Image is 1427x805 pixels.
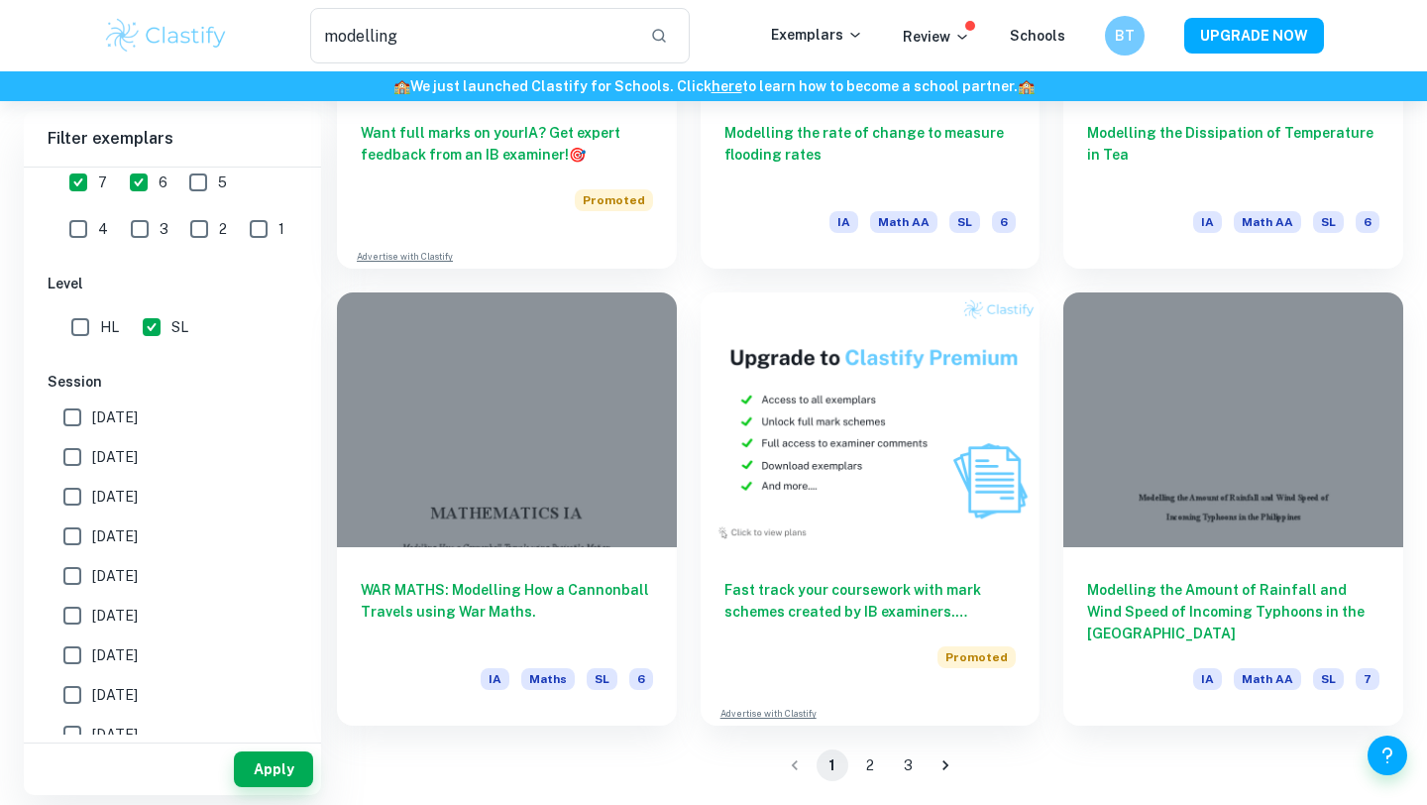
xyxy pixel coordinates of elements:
span: 🏫 [1018,78,1035,94]
a: Advertise with Clastify [720,707,817,721]
a: Schools [1010,28,1065,44]
span: IA [829,211,858,233]
span: 4 [98,218,108,240]
span: 3 [160,218,168,240]
h6: Modelling the Amount of Rainfall and Wind Speed of Incoming Typhoons in the [GEOGRAPHIC_DATA] [1087,579,1379,644]
span: 🏫 [393,78,410,94]
span: 7 [98,172,107,193]
span: [DATE] [92,565,138,587]
span: HL [100,316,119,338]
span: SL [171,316,188,338]
span: SL [949,211,980,233]
span: Maths [521,668,575,690]
img: Clastify logo [103,16,229,56]
span: 6 [992,211,1016,233]
a: WAR MATHS: Modelling How a Cannonball Travels using War Maths.IAMathsSL6 [337,292,677,726]
h6: We just launched Clastify for Schools. Click to learn how to become a school partner. [4,75,1423,97]
a: here [712,78,742,94]
span: Math AA [1234,668,1301,690]
span: Math AA [870,211,937,233]
span: SL [1313,668,1344,690]
span: [DATE] [92,605,138,627]
button: Go to next page [930,749,961,781]
span: 7 [1356,668,1379,690]
span: [DATE] [92,724,138,746]
a: Advertise with Clastify [357,250,453,264]
h6: BT [1114,25,1137,47]
button: page 1 [817,749,848,781]
span: 6 [1356,211,1379,233]
span: IA [1193,668,1222,690]
h6: WAR MATHS: Modelling How a Cannonball Travels using War Maths. [361,579,653,644]
span: [DATE] [92,644,138,666]
span: IA [1193,211,1222,233]
span: SL [587,668,617,690]
span: Promoted [937,646,1016,668]
span: 5 [218,172,227,193]
button: BT [1105,16,1145,56]
span: 1 [278,218,284,240]
h6: Session [48,371,297,393]
button: Apply [234,751,313,787]
span: [DATE] [92,525,138,547]
button: Help and Feedback [1368,736,1407,775]
span: [DATE] [92,684,138,706]
h6: Fast track your coursework with mark schemes created by IB examiners. Upgrade now [724,579,1017,623]
span: SL [1313,211,1344,233]
h6: Modelling the rate of change to measure flooding rates [724,122,1017,187]
h6: Modelling the Dissipation of Temperature in Tea [1087,122,1379,187]
h6: Filter exemplars [24,111,321,167]
span: [DATE] [92,406,138,428]
span: 🎯 [569,147,586,163]
span: 2 [219,218,227,240]
button: Go to page 3 [892,749,924,781]
h6: Level [48,273,297,294]
input: Search for any exemplars... [310,8,634,63]
p: Review [903,26,970,48]
span: 6 [629,668,653,690]
button: UPGRADE NOW [1184,18,1324,54]
span: [DATE] [92,486,138,508]
p: Exemplars [771,24,863,46]
span: Math AA [1234,211,1301,233]
a: Modelling the Amount of Rainfall and Wind Speed of Incoming Typhoons in the [GEOGRAPHIC_DATA]IAMa... [1063,292,1403,726]
button: Go to page 2 [854,749,886,781]
h6: Want full marks on your IA ? Get expert feedback from an IB examiner! [361,122,653,166]
img: Thumbnail [701,292,1041,547]
span: Promoted [575,189,653,211]
span: 6 [159,172,167,193]
nav: pagination navigation [776,749,964,781]
span: [DATE] [92,446,138,468]
span: IA [481,668,509,690]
